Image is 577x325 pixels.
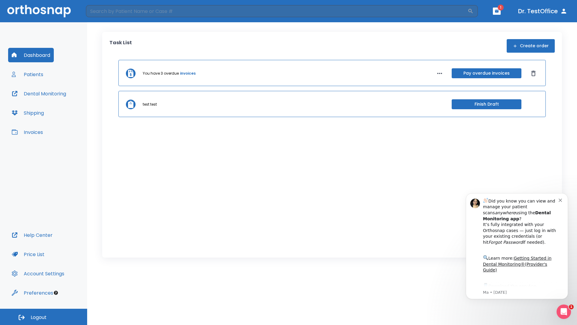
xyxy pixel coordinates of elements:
[8,106,47,120] button: Shipping
[557,305,571,319] iframe: Intercom live chat
[452,99,521,109] button: Finish Draft
[8,247,48,262] button: Price List
[86,5,468,17] input: Search by Patient Name or Case #
[180,71,196,76] a: invoices
[8,86,70,101] button: Dental Monitoring
[8,286,57,300] button: Preferences
[452,68,521,78] button: Pay overdue invoices
[8,228,56,242] button: Help Center
[457,186,577,322] iframe: Intercom notifications message
[529,69,538,78] button: Dismiss
[8,125,47,139] button: Invoices
[498,5,504,11] span: 1
[507,39,555,53] button: Create order
[8,266,68,281] button: Account Settings
[516,6,570,17] button: Dr. TestOffice
[8,48,54,62] button: Dashboard
[143,71,179,76] p: You have 3 overdue
[569,305,574,309] span: 1
[7,5,71,17] img: Orthosnap
[8,67,47,82] button: Patients
[109,39,132,53] p: Task List
[53,290,59,296] div: Tooltip anchor
[31,314,47,321] span: Logout
[143,102,157,107] p: test test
